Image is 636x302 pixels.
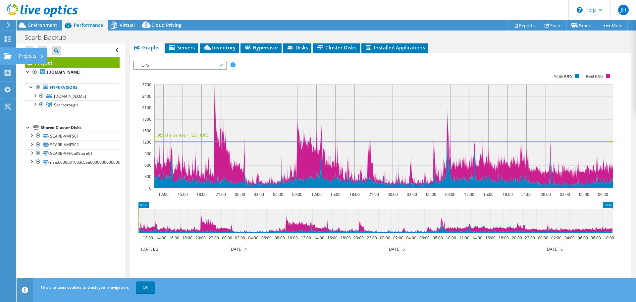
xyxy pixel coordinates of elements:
[142,105,151,110] text: 2100
[301,235,311,241] text: 12:00
[169,235,179,241] text: 16:00
[133,44,159,51] span: Graphs
[142,139,151,145] text: 1200
[369,192,379,197] text: 21:00
[512,235,522,241] text: 20:00
[503,192,513,197] text: 18:00
[143,235,153,241] text: 12:00
[120,22,135,28] span: Virtual
[591,235,601,241] text: 08:00
[464,192,474,197] text: 12:00
[25,141,120,149] a: SCARB-VMFS02
[25,100,120,109] a: Scarborough
[541,192,551,197] text: 00:00
[341,235,351,241] text: 18:00
[142,128,151,134] text: 1500
[598,192,608,197] text: 09:00
[349,192,360,197] text: 18:00
[151,22,182,28] span: Cloud Pricing
[47,69,80,75] b: [DOMAIN_NAME]
[22,34,77,41] h1: Scarb-Backup
[216,192,226,197] text: 21:00
[25,149,120,158] a: SCARB-VM-CallStore01
[554,74,572,79] text: Write IOPS
[54,93,86,99] span: [DOMAIN_NAME]
[235,192,245,197] text: 00:00
[248,235,258,241] text: 04:00
[311,192,322,197] text: 12:00
[158,192,169,197] text: 12:00
[25,158,120,166] a: naa.6000d31003c5ae000000000000000007
[254,192,264,197] text: 03:00
[367,235,377,241] text: 22:00
[586,74,604,79] text: Read IOPS
[168,44,195,51] span: Servers
[244,44,278,51] span: Hypervisor
[156,235,166,241] text: 14:00
[618,5,629,15] span: JH
[40,284,129,290] span: This site uses cookies to track your navigation.
[182,235,192,241] text: 18:00
[566,20,597,30] a: Export
[136,281,155,293] a: OK
[142,116,151,122] text: 1800
[275,235,285,241] text: 08:00
[327,235,338,241] text: 16:00
[540,20,567,30] a: Share
[426,192,436,197] text: 06:00
[564,235,575,241] text: 04:00
[144,151,151,156] text: 900
[353,235,364,241] text: 20:00
[25,92,120,100] a: [DOMAIN_NAME]
[25,57,120,68] a: Project
[41,124,120,132] div: Shared Cluster Disks
[158,132,209,138] text: 95th Percentile = 1231 IOPS
[137,61,222,69] span: IOPS
[365,44,425,51] span: Installed Applications
[149,185,151,191] text: 0
[235,235,245,241] text: 02:00
[406,235,416,241] text: 04:00
[330,192,341,197] text: 15:00
[597,20,628,30] a: More
[196,192,207,197] text: 18:00
[525,235,535,241] text: 22:00
[142,93,151,99] text: 2400
[25,68,120,77] a: [DOMAIN_NAME]
[445,192,455,197] text: 09:00
[538,235,548,241] text: 00:00
[485,235,496,241] text: 16:00
[195,235,206,241] text: 20:00
[142,82,151,88] text: 2700
[472,235,482,241] text: 14:00
[178,192,188,197] text: 15:00
[74,22,103,28] span: Performance
[521,192,532,197] text: 21:00
[604,235,614,241] text: 10:00
[508,20,540,30] a: Reports
[261,235,272,241] text: 06:00
[560,192,570,197] text: 03:00
[209,235,219,241] text: 22:00
[25,132,120,140] a: SCARB-VMFS01
[446,235,456,241] text: 10:00
[577,7,583,13] svg: \n
[459,235,469,241] text: 12:00
[388,192,398,197] text: 00:00
[287,44,308,51] span: Disks
[54,102,78,108] span: Scarborough
[203,44,236,51] span: Inventory
[579,192,589,197] text: 06:00
[28,22,57,28] span: Environment
[316,44,356,51] span: Cluster Disks
[144,174,151,179] text: 300
[393,235,403,241] text: 02:00
[407,192,417,197] text: 03:00
[292,192,302,197] text: 09:00
[314,235,324,241] text: 14:00
[144,162,151,168] text: 600
[551,235,561,241] text: 02:00
[273,192,283,197] text: 06:00
[499,235,509,241] text: 18:00
[419,235,430,241] text: 06:00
